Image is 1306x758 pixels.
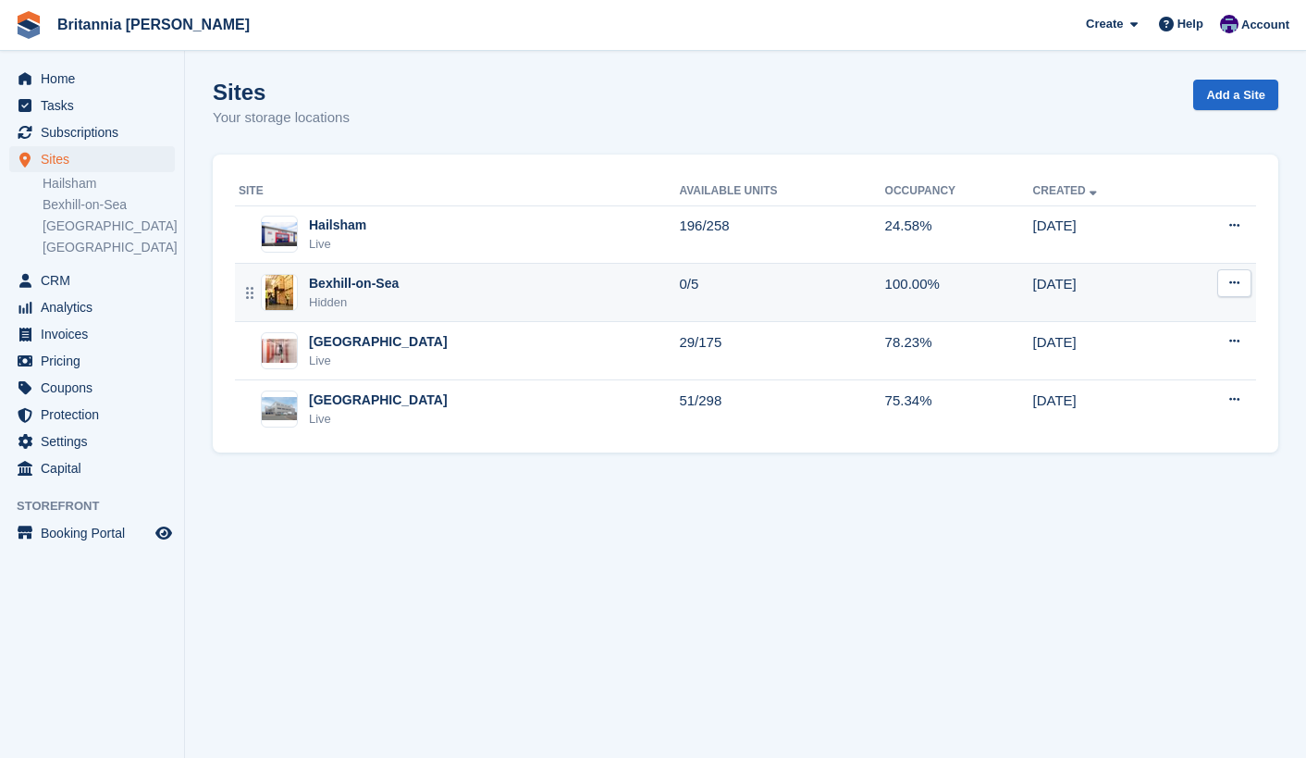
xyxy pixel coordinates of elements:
a: menu [9,93,175,118]
div: Hailsham [309,216,366,235]
a: Hailsham [43,175,175,193]
a: [GEOGRAPHIC_DATA] [43,239,175,256]
span: Invoices [41,321,152,347]
th: Occupancy [885,177,1033,206]
a: menu [9,402,175,428]
a: menu [9,348,175,374]
span: Help [1177,15,1203,33]
img: Cameron Ballard [1220,15,1238,33]
a: menu [9,429,175,454]
a: menu [9,455,175,481]
td: 78.23% [885,322,1033,380]
span: Sites [41,146,152,172]
a: menu [9,119,175,145]
div: Live [309,410,448,429]
span: Storefront [17,497,184,516]
span: Subscriptions [41,119,152,145]
a: menu [9,321,175,347]
th: Available Units [679,177,884,206]
a: menu [9,66,175,92]
span: Coupons [41,375,152,401]
h1: Sites [213,80,350,105]
td: 29/175 [679,322,884,380]
a: Bexhill-on-Sea [43,196,175,214]
td: 24.58% [885,205,1033,264]
a: menu [9,294,175,320]
div: Live [309,235,366,254]
div: Hidden [309,293,399,312]
span: CRM [41,267,152,293]
td: 0/5 [679,264,884,322]
img: Image of Hailsham site [262,222,297,246]
span: Settings [41,429,152,454]
td: [DATE] [1033,264,1175,322]
th: Site [235,177,679,206]
a: [GEOGRAPHIC_DATA] [43,217,175,235]
a: menu [9,146,175,172]
img: Image of Newhaven site [262,339,297,363]
img: Image of Eastbourne site [262,397,297,421]
a: menu [9,520,175,546]
div: Live [309,352,448,370]
span: Booking Portal [41,520,152,546]
a: Britannia [PERSON_NAME] [50,9,257,40]
td: 75.34% [885,380,1033,438]
div: [GEOGRAPHIC_DATA] [309,391,448,410]
p: Your storage locations [213,107,350,129]
span: Capital [41,455,152,481]
td: 100.00% [885,264,1033,322]
span: Pricing [41,348,152,374]
span: Protection [41,402,152,428]
a: menu [9,375,175,401]
span: Home [41,66,152,92]
span: Analytics [41,294,152,320]
a: menu [9,267,175,293]
img: Image of Bexhill-on-Sea site [265,274,293,311]
a: Preview store [153,522,175,544]
td: [DATE] [1033,322,1175,380]
td: [DATE] [1033,205,1175,264]
span: Create [1086,15,1123,33]
div: [GEOGRAPHIC_DATA] [309,332,448,352]
td: 196/258 [679,205,884,264]
span: Account [1241,16,1289,34]
td: [DATE] [1033,380,1175,438]
a: Add a Site [1193,80,1278,110]
img: stora-icon-8386f47178a22dfd0bd8f6a31ec36ba5ce8667c1dd55bd0f319d3a0aa187defe.svg [15,11,43,39]
a: Created [1033,184,1101,197]
td: 51/298 [679,380,884,438]
div: Bexhill-on-Sea [309,274,399,293]
span: Tasks [41,93,152,118]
